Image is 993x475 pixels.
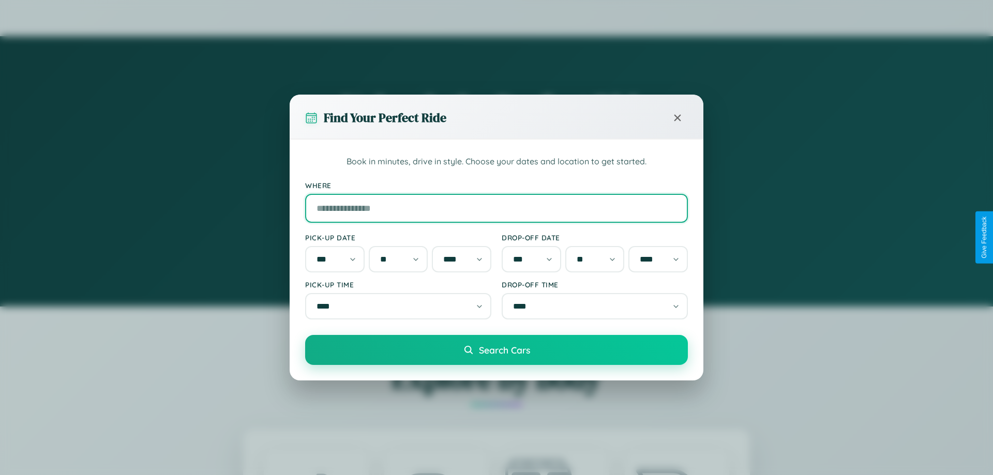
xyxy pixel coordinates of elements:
[305,181,688,190] label: Where
[324,109,446,126] h3: Find Your Perfect Ride
[305,155,688,168] p: Book in minutes, drive in style. Choose your dates and location to get started.
[305,233,491,242] label: Pick-up Date
[305,280,491,289] label: Pick-up Time
[502,280,688,289] label: Drop-off Time
[305,335,688,365] button: Search Cars
[479,344,530,356] span: Search Cars
[502,233,688,242] label: Drop-off Date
